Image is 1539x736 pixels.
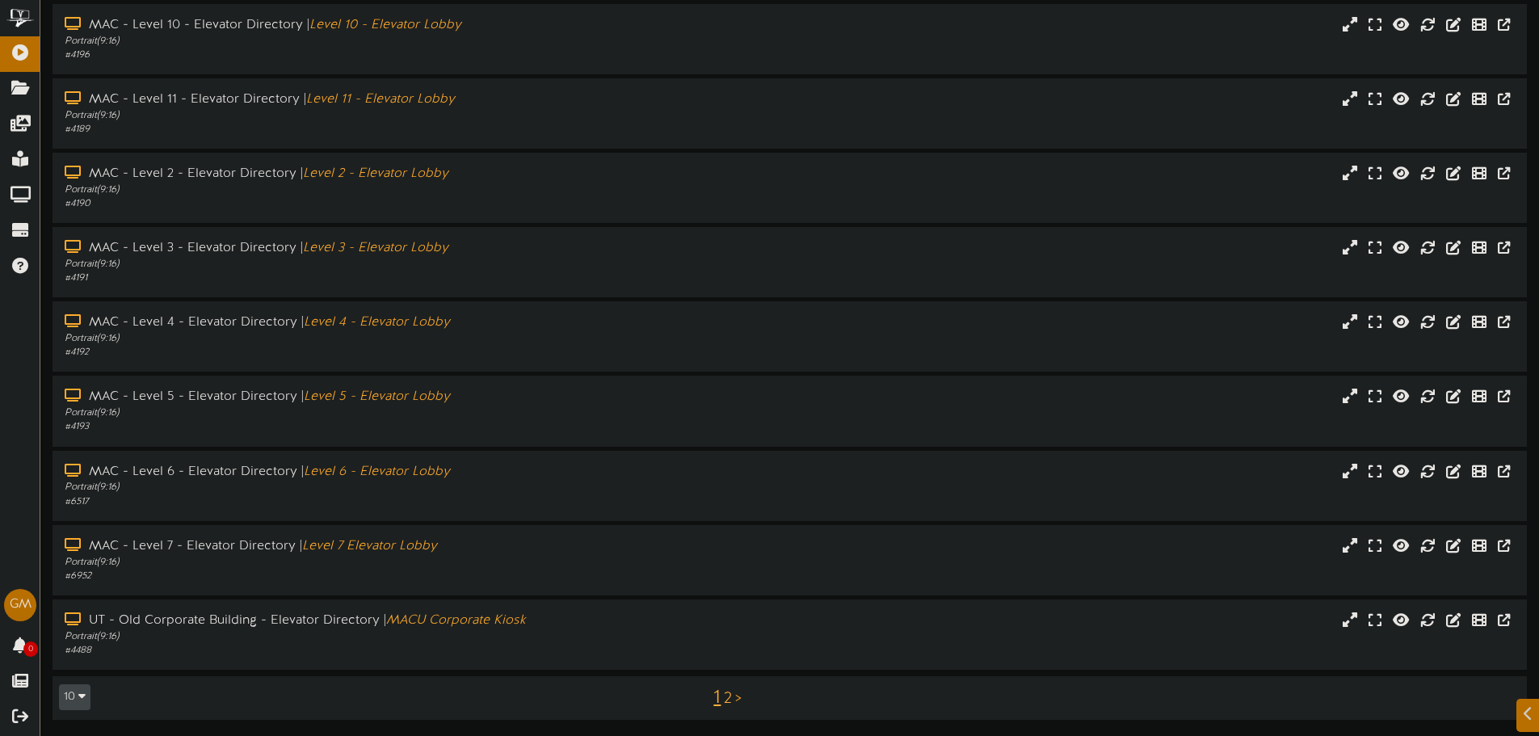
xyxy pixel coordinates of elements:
[59,684,90,710] button: 10
[65,406,654,420] div: Portrait ( 9:16 )
[65,123,654,137] div: # 4189
[65,612,654,630] div: UT - Old Corporate Building - Elevator Directory |
[65,420,654,434] div: # 4193
[65,271,654,285] div: # 4191
[65,332,654,346] div: Portrait ( 9:16 )
[303,166,448,181] i: Level 2 - Elevator Lobby
[386,613,526,628] i: MACU Corporate Kiosk
[65,463,654,482] div: MAC - Level 6 - Elevator Directory |
[65,90,654,109] div: MAC - Level 11 - Elevator Directory |
[65,481,654,494] div: Portrait ( 9:16 )
[309,18,461,32] i: Level 10 - Elevator Lobby
[65,239,654,258] div: MAC - Level 3 - Elevator Directory |
[304,315,450,330] i: Level 4 - Elevator Lobby
[65,630,654,644] div: Portrait ( 9:16 )
[65,313,654,332] div: MAC - Level 4 - Elevator Directory |
[303,241,448,255] i: Level 3 - Elevator Lobby
[65,35,654,48] div: Portrait ( 9:16 )
[713,688,721,709] a: 1
[4,589,36,621] div: GM
[65,537,654,556] div: MAC - Level 7 - Elevator Directory |
[65,556,654,570] div: Portrait ( 9:16 )
[65,644,654,658] div: # 4488
[65,183,654,197] div: Portrait ( 9:16 )
[735,690,742,708] a: >
[65,165,654,183] div: MAC - Level 2 - Elevator Directory |
[302,539,437,553] i: Level 7 Elevator Lobby
[724,690,732,708] a: 2
[65,346,654,360] div: # 4192
[65,16,654,35] div: MAC - Level 10 - Elevator Directory |
[23,641,38,657] span: 0
[65,570,654,583] div: # 6952
[304,465,450,479] i: Level 6 - Elevator Lobby
[65,388,654,406] div: MAC - Level 5 - Elevator Directory |
[65,197,654,211] div: # 4190
[304,389,450,404] i: Level 5 - Elevator Lobby
[65,48,654,62] div: # 4196
[65,109,654,123] div: Portrait ( 9:16 )
[65,258,654,271] div: Portrait ( 9:16 )
[65,495,654,509] div: # 6517
[306,92,455,107] i: Level 11 - Elevator Lobby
